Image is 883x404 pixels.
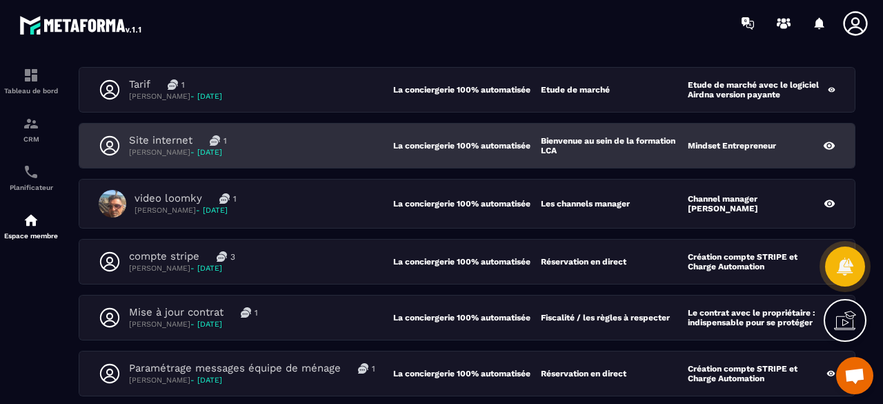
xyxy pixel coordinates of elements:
[23,67,39,84] img: formation
[23,212,39,229] img: automations
[393,257,541,267] p: La conciergerie 100% automatisée
[688,364,826,383] p: Création compte STRIPE et Charge Automation
[135,192,202,205] p: video loomky
[23,164,39,180] img: scheduler
[541,199,630,209] p: Les channels manager
[541,313,670,323] p: Fiscalité / les règles à respecter
[190,376,222,385] span: - [DATE]
[688,141,776,151] p: Mindset Entrepreneur
[836,357,873,394] a: Ouvrir le chat
[129,250,199,263] p: compte stripe
[541,369,626,378] p: Réservation en direct
[190,264,222,273] span: - [DATE]
[129,362,341,375] p: Paramétrage messages équipe de ménage
[129,78,150,91] p: Tarif
[358,363,368,374] img: messages
[541,257,626,267] p: Réservation en direct
[190,92,222,101] span: - [DATE]
[233,193,237,204] p: 1
[3,184,59,191] p: Planificateur
[372,363,375,374] p: 1
[255,307,258,318] p: 1
[217,251,227,262] img: messages
[241,307,251,318] img: messages
[168,79,178,90] img: messages
[688,80,827,99] p: Etude de marché avec le logiciel Airdna version payante
[129,375,375,385] p: [PERSON_NAME]
[393,313,541,323] p: La conciergerie 100% automatisée
[541,136,688,155] p: Bienvenue au sein de la formation LCA
[393,85,541,95] p: La conciergerie 100% automatisée
[3,153,59,202] a: schedulerschedulerPlanificateur
[129,306,224,319] p: Mise à jour contrat
[23,115,39,132] img: formation
[135,205,237,215] p: [PERSON_NAME]
[393,369,541,378] p: La conciergerie 100% automatisée
[688,194,823,213] p: Channel manager [PERSON_NAME]
[393,141,541,151] p: La conciergerie 100% automatisée
[19,12,143,37] img: logo
[129,319,258,329] p: [PERSON_NAME]
[190,320,222,329] span: - [DATE]
[129,147,227,157] p: [PERSON_NAME]
[3,232,59,240] p: Espace membre
[129,134,192,147] p: Site internet
[541,85,610,95] p: Etude de marché
[181,79,185,90] p: 1
[224,135,227,146] p: 1
[3,202,59,250] a: automationsautomationsEspace membre
[3,57,59,105] a: formationformationTableau de bord
[129,263,235,273] p: [PERSON_NAME]
[3,135,59,143] p: CRM
[688,308,829,327] p: Le contrat avec le propriétaire : indispensable pour se protéger
[393,199,541,209] p: La conciergerie 100% automatisée
[210,135,220,146] img: messages
[190,148,222,157] span: - [DATE]
[3,105,59,153] a: formationformationCRM
[196,206,228,215] span: - [DATE]
[688,252,826,271] p: Création compte STRIPE et Charge Automation
[3,87,59,95] p: Tableau de bord
[219,193,230,204] img: messages
[230,251,235,262] p: 3
[129,91,222,102] p: [PERSON_NAME]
